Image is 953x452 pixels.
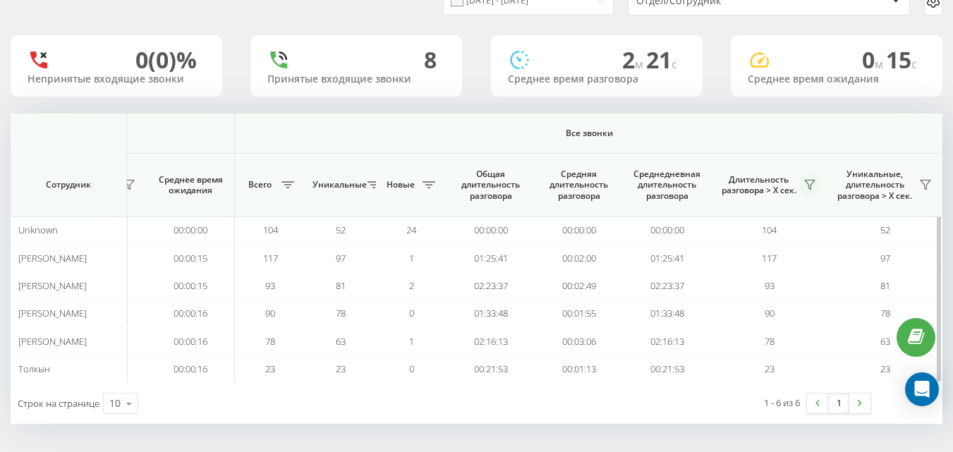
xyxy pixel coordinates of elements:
span: 52 [336,224,346,236]
span: 90 [265,307,275,319]
span: м [875,56,886,72]
td: 00:00:00 [535,216,623,244]
span: 78 [765,335,775,348]
span: 23 [336,362,346,375]
span: 0 [862,44,886,75]
span: 15 [886,44,917,75]
span: [PERSON_NAME] [18,307,87,319]
td: 02:16:13 [447,327,535,355]
span: 93 [265,279,275,292]
span: 0 [409,307,414,319]
div: 8 [424,47,437,73]
span: [PERSON_NAME] [18,252,87,264]
td: 00:00:16 [147,327,235,355]
span: Средняя длительность разговора [545,169,612,202]
span: 78 [265,335,275,348]
td: 00:02:49 [535,272,623,300]
span: 117 [263,252,278,264]
span: м [635,56,646,72]
td: 00:00:00 [147,216,235,244]
span: Толкын [18,362,50,375]
a: 1 [828,393,849,413]
td: 01:33:48 [623,300,711,327]
span: 2 [622,44,646,75]
div: 1 - 6 из 6 [764,396,800,410]
span: c [672,56,677,72]
span: 104 [263,224,278,236]
span: Новые [383,179,418,190]
span: 24 [406,224,416,236]
span: 78 [336,307,346,319]
span: Unknown [18,224,58,236]
span: [PERSON_NAME] [18,335,87,348]
span: 23 [880,362,890,375]
span: 2 [409,279,414,292]
td: 01:33:48 [447,300,535,327]
span: Сотрудник [23,179,114,190]
span: 97 [880,252,890,264]
td: 00:02:00 [535,244,623,271]
td: 00:21:53 [447,355,535,383]
span: 97 [336,252,346,264]
td: 00:00:00 [447,216,535,244]
span: 63 [336,335,346,348]
span: 81 [880,279,890,292]
div: Среднее время разговора [508,73,686,85]
span: 21 [646,44,677,75]
div: 10 [109,396,121,410]
span: 81 [336,279,346,292]
span: Все звонки [277,128,902,139]
span: c [911,56,917,72]
span: 23 [265,362,275,375]
span: Строк на странице [18,397,99,410]
span: 93 [765,279,775,292]
td: 01:25:41 [623,244,711,271]
span: Уникальные [312,179,363,190]
span: 23 [765,362,775,375]
div: Среднее время ожидания [748,73,925,85]
td: 00:00:16 [147,355,235,383]
span: Длительность разговора > Х сек. [718,174,799,196]
span: Уникальные, длительность разговора > Х сек. [834,169,915,202]
div: Непринятые входящие звонки [28,73,205,85]
td: 00:00:15 [147,244,235,271]
td: 00:21:53 [623,355,711,383]
span: Среднее время ожидания [157,174,224,196]
td: 02:16:13 [623,327,711,355]
td: 00:00:16 [147,300,235,327]
span: 0 [409,362,414,375]
td: 00:01:13 [535,355,623,383]
span: Среднедневная длительность разговора [633,169,700,202]
span: 1 [409,335,414,348]
td: 02:23:37 [623,272,711,300]
span: 90 [765,307,775,319]
span: Всего [242,179,277,190]
div: 0 (0)% [135,47,197,73]
span: 52 [880,224,890,236]
span: 117 [762,252,777,264]
span: 104 [762,224,777,236]
td: 00:00:00 [623,216,711,244]
td: 02:23:37 [447,272,535,300]
div: Принятые входящие звонки [267,73,445,85]
span: 78 [880,307,890,319]
span: 63 [880,335,890,348]
td: 00:01:55 [535,300,623,327]
td: 00:00:15 [147,272,235,300]
span: Общая длительность разговора [457,169,524,202]
span: [PERSON_NAME] [18,279,87,292]
div: Open Intercom Messenger [905,372,939,406]
td: 00:03:06 [535,327,623,355]
td: 01:25:41 [447,244,535,271]
span: 1 [409,252,414,264]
